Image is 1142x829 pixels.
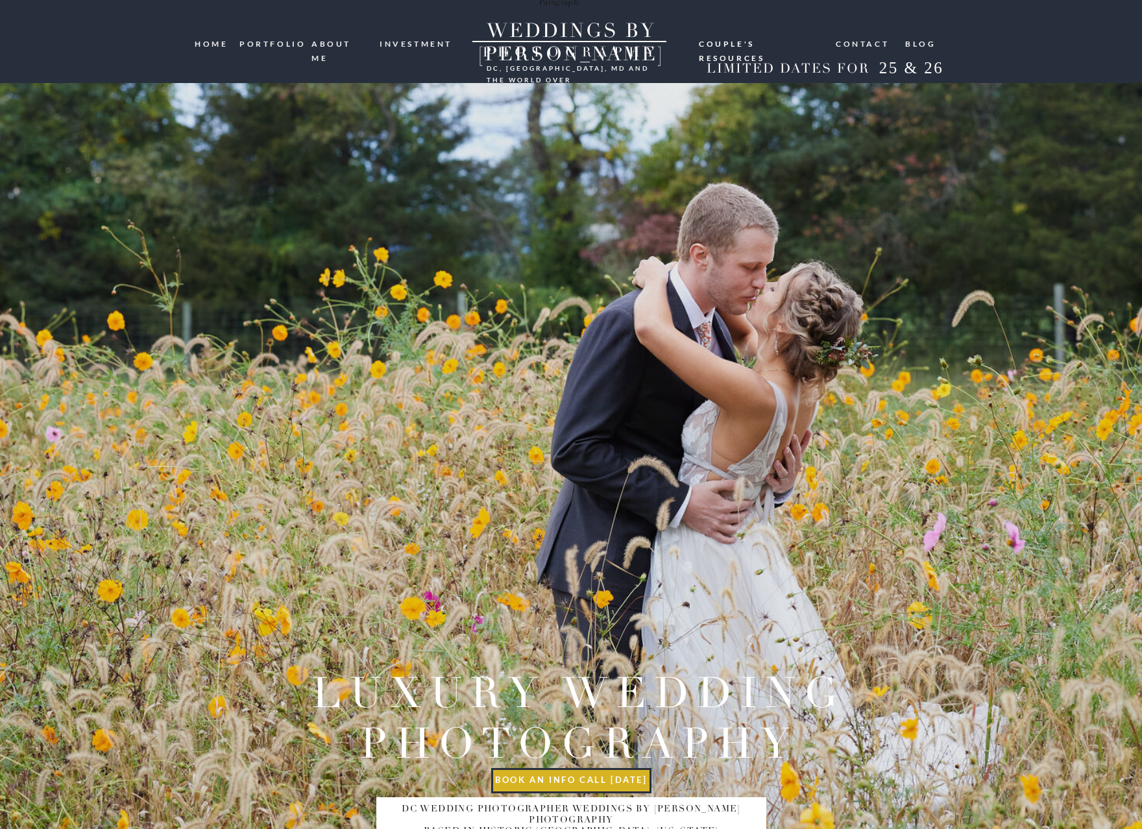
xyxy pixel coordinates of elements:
[869,58,954,82] h2: 25 & 26
[905,37,936,49] a: blog
[380,37,454,49] a: investment
[311,37,371,49] a: ABOUT ME
[701,61,874,77] h2: LIMITED DATES FOR
[699,37,823,47] a: Couple's resources
[492,775,650,789] a: book an info call [DATE]
[298,668,860,765] h2: Luxury wedding photography
[452,19,690,42] a: WEDDINGS BY [PERSON_NAME]
[195,37,230,50] a: HOME
[239,37,302,49] a: portfolio
[836,37,890,49] a: Contact
[487,62,653,73] h3: DC, [GEOGRAPHIC_DATA], md and the world over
